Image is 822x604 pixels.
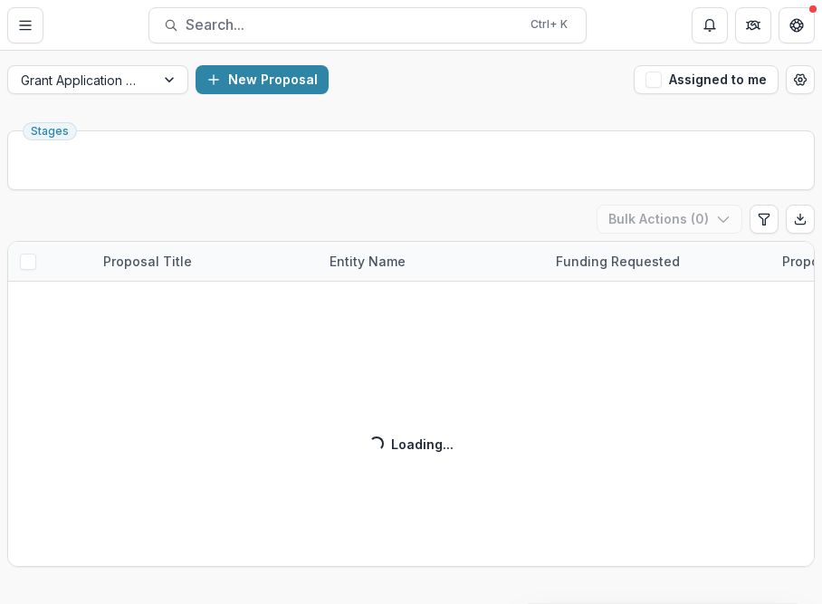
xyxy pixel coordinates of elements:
[735,7,771,43] button: Partners
[786,65,815,94] button: Open table manager
[31,125,69,138] span: Stages
[779,7,815,43] button: Get Help
[196,65,329,94] button: New Proposal
[692,7,728,43] button: Notifications
[527,14,571,34] div: Ctrl + K
[186,16,520,34] span: Search...
[7,7,43,43] button: Toggle Menu
[148,7,587,43] button: Search...
[634,65,779,94] button: Assigned to me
